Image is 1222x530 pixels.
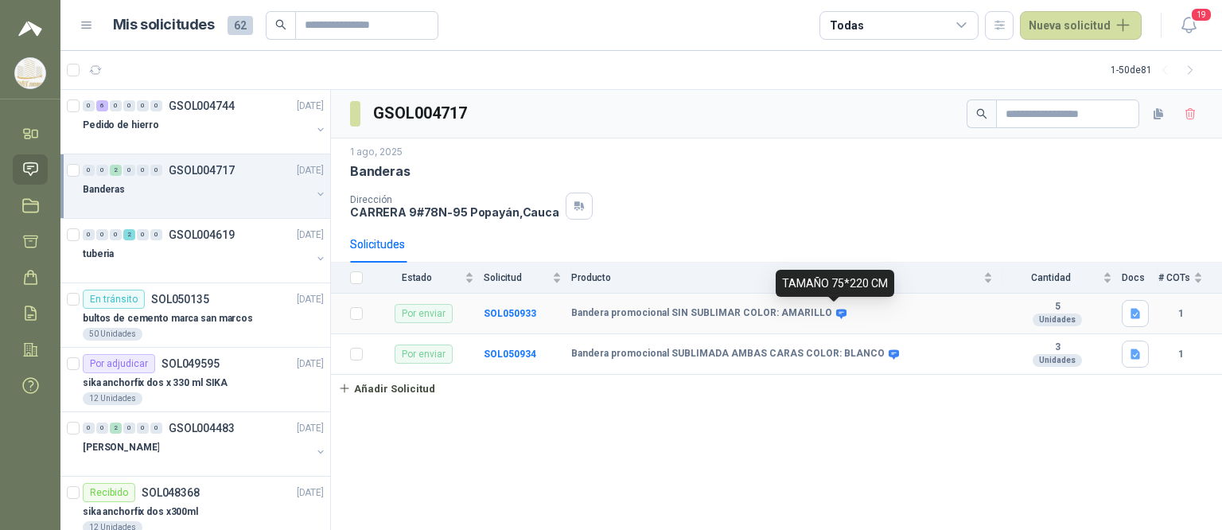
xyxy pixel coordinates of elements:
b: 1 [1158,347,1203,362]
a: SOL050934 [484,349,536,360]
div: 0 [96,423,108,434]
p: [DATE] [297,421,324,436]
p: SOL049595 [162,358,220,369]
a: 0 6 0 0 0 0 GSOL004744[DATE] Pedido de hierro [83,96,327,147]
b: Bandera promocional SUBLIMADA AMBAS CARAS COLOR: BLANCO [571,348,885,360]
th: Cantidad [1002,263,1122,294]
div: 0 [150,165,162,176]
p: [PERSON_NAME] [83,440,159,455]
div: Por enviar [395,304,453,323]
a: Por adjudicarSOL049595[DATE] sika anchorfix dos x 330 ml SIKA12 Unidades [60,348,330,412]
span: 19 [1190,7,1212,22]
div: Por enviar [395,345,453,364]
a: Añadir Solicitud [331,375,1222,402]
span: Solicitud [484,272,549,283]
span: # COTs [1158,272,1190,283]
p: Dirección [350,194,559,205]
span: Cantidad [1002,272,1099,283]
div: 50 Unidades [83,328,142,341]
div: Unidades [1033,314,1082,326]
div: 0 [137,100,149,111]
div: 2 [123,229,135,240]
p: bultos de cemento marca san marcos [83,311,253,326]
b: 5 [1002,301,1112,314]
div: 0 [150,423,162,434]
img: Logo peakr [18,19,42,38]
p: GSOL004483 [169,423,235,434]
h3: GSOL004717 [373,101,469,126]
th: Producto [571,263,1002,294]
a: 0 0 2 0 0 0 GSOL004483[DATE] [PERSON_NAME] [83,419,327,470]
p: SOL048368 [142,487,200,498]
p: SOL050135 [151,294,209,305]
div: 6 [96,100,108,111]
a: 0 0 2 0 0 0 GSOL004717[DATE] Banderas [83,161,327,212]
button: 19 [1174,11,1203,40]
p: 1 ago, 2025 [350,145,403,160]
b: 1 [1158,306,1203,322]
p: GSOL004619 [169,229,235,240]
div: 0 [123,423,135,434]
div: 0 [83,423,95,434]
div: Unidades [1033,354,1082,367]
span: search [275,19,286,30]
div: Solicitudes [350,236,405,253]
div: 0 [83,229,95,240]
b: Bandera promocional SIN SUBLIMAR COLOR: AMARILLO [571,307,832,320]
div: Todas [830,17,863,34]
p: [DATE] [297,99,324,114]
div: 0 [150,100,162,111]
div: 0 [123,100,135,111]
th: # COTs [1158,263,1222,294]
div: 0 [123,165,135,176]
div: 0 [96,165,108,176]
div: 0 [150,229,162,240]
div: 0 [96,229,108,240]
p: [DATE] [297,485,324,501]
span: 62 [228,16,253,35]
div: 2 [110,423,122,434]
p: tuberia [83,247,114,262]
div: 0 [83,100,95,111]
p: [DATE] [297,357,324,372]
div: 12 Unidades [83,392,142,405]
div: 0 [137,423,149,434]
div: 0 [83,165,95,176]
span: Estado [372,272,461,283]
a: SOL050933 [484,308,536,319]
p: GSOL004744 [169,100,235,111]
button: Nueva solicitud [1020,11,1142,40]
button: Añadir Solicitud [331,375,442,402]
a: En tránsitoSOL050135[DATE] bultos de cemento marca san marcos50 Unidades [60,283,330,348]
div: 1 - 50 de 81 [1111,57,1203,83]
b: 3 [1002,341,1112,354]
th: Estado [372,263,484,294]
p: Banderas [83,182,125,197]
div: 0 [110,100,122,111]
div: 0 [137,165,149,176]
div: 2 [110,165,122,176]
span: search [976,108,987,119]
p: sika anchorfix dos x300ml [83,505,198,520]
h1: Mis solicitudes [113,14,215,37]
p: [DATE] [297,163,324,178]
p: Pedido de hierro [83,118,159,133]
p: [DATE] [297,292,324,307]
p: GSOL004717 [169,165,235,176]
img: Company Logo [15,58,45,88]
p: Banderas [350,163,411,180]
p: [DATE] [297,228,324,243]
span: Producto [571,272,980,283]
div: Recibido [83,483,135,502]
div: 0 [137,229,149,240]
th: Docs [1122,263,1158,294]
div: En tránsito [83,290,145,309]
a: 0 0 0 2 0 0 GSOL004619[DATE] tuberia [83,225,327,276]
p: sika anchorfix dos x 330 ml SIKA [83,376,228,391]
div: 0 [110,229,122,240]
div: TAMAÑO 75*220 CM [776,270,894,297]
p: CARRERA 9#78N-95 Popayán , Cauca [350,205,559,219]
th: Solicitud [484,263,571,294]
